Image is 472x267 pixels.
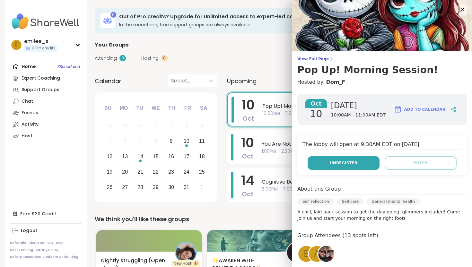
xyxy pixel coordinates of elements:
[154,137,157,145] div: 8
[154,121,157,130] div: 1
[330,160,357,166] span: Unregister
[168,168,174,176] div: 23
[179,165,193,179] div: Choose Friday, October 24th, 2025
[227,77,257,85] span: Upcoming
[36,248,58,252] a: Safety Policy
[241,134,254,152] span: 10
[297,56,467,62] span: View Full Page
[107,121,112,130] div: 28
[262,110,447,117] span: 10:00AM - 11:00AM EDT
[394,106,402,113] img: ShareWell Logomark
[118,180,132,194] div: Choose Monday, October 27th, 2025
[43,255,68,259] a: Redeem Code
[29,241,44,245] a: About Us
[47,241,53,245] a: FAQ
[95,41,128,49] span: Your Groups
[10,119,82,130] a: Activity
[10,241,26,245] a: Referrals
[195,134,209,148] div: Choose Saturday, October 11th, 2025
[262,178,448,186] span: Cognitive Behavioral Coaching: Shifting Self-Talk
[331,112,386,118] span: 10:00AM - 11:00AM EDT
[107,183,112,192] div: 26
[22,87,59,93] div: Support Groups
[179,134,193,148] div: Choose Friday, October 10th, 2025
[195,165,209,179] div: Choose Saturday, October 25th, 2025
[184,152,189,161] div: 17
[318,246,334,262] img: Dom_F
[134,150,147,164] div: Choose Tuesday, October 14th, 2025
[164,134,178,148] div: Choose Thursday, October 9th, 2025
[118,119,132,133] div: Not available Monday, September 29th, 2025
[107,168,112,176] div: 19
[118,134,132,148] div: Not available Monday, October 6th, 2025
[297,232,467,241] h4: Group Attendees (13 spots left)
[24,38,57,45] div: emilee_s
[242,96,255,114] span: 10
[56,241,64,245] a: Help
[137,168,143,176] div: 21
[242,152,254,161] span: Oct
[119,22,407,28] h3: In the meantime, free support groups are always available.
[22,110,38,116] div: Friends
[199,152,205,161] div: 18
[184,137,189,145] div: 10
[133,101,147,115] div: Tu
[308,245,326,263] a: A
[297,209,467,221] p: A chill, laid back session to get the day going, glimmers included! Come join us and start your m...
[164,165,178,179] div: Choose Thursday, October 23rd, 2025
[199,137,205,145] div: 11
[110,12,116,18] div: 0
[179,150,193,164] div: Choose Friday, October 17th, 2025
[185,121,188,130] div: 3
[119,13,407,20] h3: Out of Pro credits? Upgrade for unlimited access to expert-led coaching groups.
[153,152,159,161] div: 15
[101,101,115,115] div: Su
[297,64,467,76] h3: Pop Up! Morning Session!
[102,118,209,195] div: month 2025-10
[32,46,56,51] span: 0 Pro credits
[297,78,467,86] h4: Hosted by:
[149,134,163,148] div: Not available Wednesday, October 8th, 2025
[108,137,111,145] div: 5
[404,107,445,112] span: Add to Calendar
[10,84,82,96] a: Support Groups
[71,255,78,259] a: Blog
[149,150,163,164] div: Choose Wednesday, October 15th, 2025
[139,137,142,145] div: 7
[103,150,117,164] div: Choose Sunday, October 12th, 2025
[134,180,147,194] div: Choose Tuesday, October 28th, 2025
[241,172,254,190] span: 14
[197,101,211,115] div: Sa
[199,168,205,176] div: 25
[117,101,131,115] div: Mo
[317,245,335,263] a: Dom_F
[179,180,193,194] div: Choose Friday, October 31st, 2025
[200,183,203,192] div: 1
[414,160,428,166] span: Enter
[124,137,127,145] div: 6
[95,215,459,224] div: We think you'll like these groups
[10,130,82,142] a: Host
[242,114,254,123] span: Oct
[262,140,448,148] span: You Are Not Alone: Midday Reset
[95,55,117,62] span: Attending
[184,183,189,192] div: 31
[118,150,132,164] div: Choose Monday, October 13th, 2025
[366,198,420,205] div: General mental health
[337,198,364,205] div: Self-care
[134,119,147,133] div: Not available Tuesday, September 30th, 2025
[297,185,341,193] h4: About this Group
[22,98,33,105] div: Chat
[391,102,448,117] button: Add to Calendar
[122,183,128,192] div: 27
[200,121,203,130] div: 4
[137,183,143,192] div: 28
[287,243,307,263] img: lyssa
[302,141,462,150] h4: The lobby will open at 9:30AM EDT on [DATE]
[22,133,32,139] div: Host
[134,134,147,148] div: Not available Tuesday, October 7th, 2025
[262,186,448,193] span: 6:00PM - 7:00PM EDT
[262,148,448,155] span: 1:00PM - 2:30PM EDT
[242,190,254,199] span: Oct
[103,134,117,148] div: Not available Sunday, October 5th, 2025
